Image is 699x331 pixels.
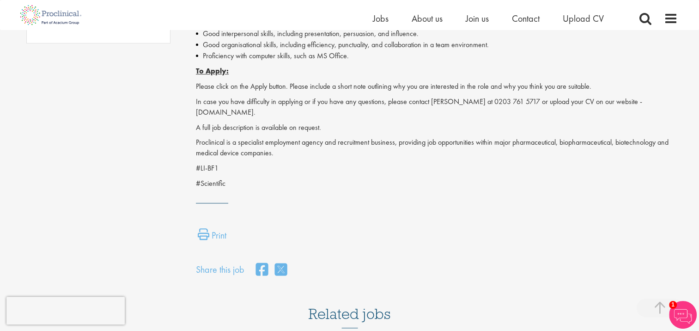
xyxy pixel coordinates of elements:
li: Good interpersonal skills, including presentation, persuasion, and influence. [196,28,678,39]
h3: Related jobs [309,283,391,328]
p: #Scientific [196,178,678,189]
img: Chatbot [669,301,697,329]
a: Jobs [373,12,389,25]
label: Share this job [196,263,244,276]
a: Print [198,228,226,247]
a: share on facebook [256,260,268,280]
p: A full job description is available on request. [196,123,678,133]
li: Proficiency with computer skills, such as MS Office. [196,50,678,61]
p: #LI-BF1 [196,163,678,174]
span: To Apply: [196,66,229,76]
a: Upload CV [563,12,604,25]
span: 1 [669,301,677,309]
a: Join us [466,12,489,25]
p: Please click on the Apply button. Please include a short note outlining why you are interested in... [196,81,678,92]
iframe: reCAPTCHA [6,297,125,325]
p: Proclinical is a specialist employment agency and recruitment business, providing job opportuniti... [196,137,678,159]
a: About us [412,12,443,25]
li: Good organisational skills, including efficiency, punctuality, and collaboration in a team enviro... [196,39,678,50]
p: In case you have difficulty in applying or if you have any questions, please contact [PERSON_NAME... [196,97,678,118]
a: share on twitter [275,260,287,280]
a: Contact [512,12,540,25]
